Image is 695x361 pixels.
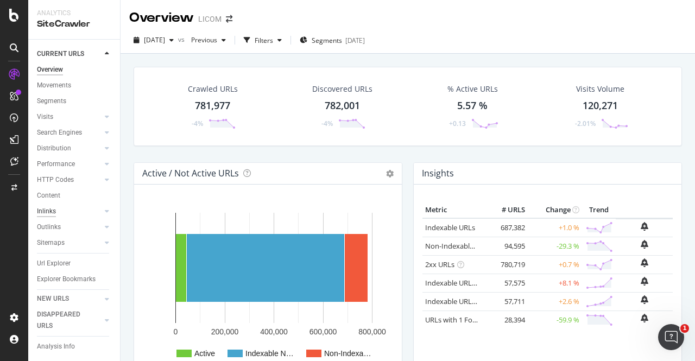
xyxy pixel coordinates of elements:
[37,309,92,332] div: DISAPPEARED URLS
[641,258,648,267] div: bell-plus
[37,206,102,217] a: Inlinks
[447,84,498,94] div: % Active URLs
[129,9,194,27] div: Overview
[309,327,337,336] text: 600,000
[37,190,60,201] div: Content
[583,99,618,113] div: 120,271
[37,96,112,107] a: Segments
[484,202,528,218] th: # URLS
[37,293,102,305] a: NEW URLS
[484,255,528,274] td: 780,719
[37,274,96,285] div: Explorer Bookmarks
[425,278,516,288] a: Indexable URLs with Bad H1
[37,159,75,170] div: Performance
[37,64,112,75] a: Overview
[484,292,528,311] td: 57,711
[37,143,102,154] a: Distribution
[37,111,102,123] a: Visits
[575,119,596,128] div: -2.01%
[37,127,102,138] a: Search Engines
[37,309,102,332] a: DISAPPEARED URLS
[255,36,273,45] div: Filters
[528,202,582,218] th: Change
[37,206,56,217] div: Inlinks
[422,166,454,181] h4: Insights
[528,218,582,237] td: +1.0 %
[37,18,111,30] div: SiteCrawler
[37,48,84,60] div: CURRENT URLS
[641,295,648,304] div: bell-plus
[37,258,71,269] div: Url Explorer
[425,296,544,306] a: Indexable URLs with Bad Description
[37,341,112,352] a: Analysis Info
[528,292,582,311] td: +2.6 %
[484,218,528,237] td: 687,382
[37,127,82,138] div: Search Engines
[129,31,178,49] button: [DATE]
[528,311,582,329] td: -59.9 %
[576,84,624,94] div: Visits Volume
[211,327,239,336] text: 200,000
[345,36,365,45] div: [DATE]
[582,202,616,218] th: Trend
[425,315,505,325] a: URLs with 1 Follow Inlink
[194,349,215,358] text: Active
[37,80,112,91] a: Movements
[484,274,528,292] td: 57,575
[192,119,203,128] div: -4%
[37,96,66,107] div: Segments
[358,327,386,336] text: 800,000
[641,314,648,322] div: bell-plus
[641,277,648,286] div: bell-plus
[325,99,360,113] div: 782,001
[37,237,65,249] div: Sitemaps
[239,31,286,49] button: Filters
[425,241,491,251] a: Non-Indexable URLs
[37,221,61,233] div: Outlinks
[198,14,222,24] div: LICOM
[37,111,53,123] div: Visits
[37,64,63,75] div: Overview
[484,237,528,255] td: 94,595
[484,311,528,329] td: 28,394
[449,119,466,128] div: +0.13
[188,84,238,94] div: Crawled URLs
[37,190,112,201] a: Content
[457,99,488,113] div: 5.57 %
[528,237,582,255] td: -29.3 %
[178,35,187,44] span: vs
[37,237,102,249] a: Sitemaps
[245,349,294,358] text: Indexable N…
[142,166,239,181] h4: Active / Not Active URLs
[187,35,217,45] span: Previous
[528,255,582,274] td: +0.7 %
[321,119,333,128] div: -4%
[658,324,684,350] iframe: Intercom live chat
[386,170,394,178] i: Options
[37,143,71,154] div: Distribution
[195,99,230,113] div: 781,977
[528,274,582,292] td: +8.1 %
[37,174,74,186] div: HTTP Codes
[37,9,111,18] div: Analytics
[226,15,232,23] div: arrow-right-arrow-left
[422,202,484,218] th: Metric
[187,31,230,49] button: Previous
[641,222,648,231] div: bell-plus
[324,349,371,358] text: Non-Indexa…
[295,31,369,49] button: Segments[DATE]
[37,293,69,305] div: NEW URLS
[37,221,102,233] a: Outlinks
[37,274,112,285] a: Explorer Bookmarks
[37,341,75,352] div: Analysis Info
[144,35,165,45] span: 2025 Sep. 26th
[260,327,288,336] text: 400,000
[174,327,178,336] text: 0
[312,84,372,94] div: Discovered URLs
[37,174,102,186] a: HTTP Codes
[680,324,689,333] span: 1
[37,80,71,91] div: Movements
[641,240,648,249] div: bell-plus
[312,36,342,45] span: Segments
[37,159,102,170] a: Performance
